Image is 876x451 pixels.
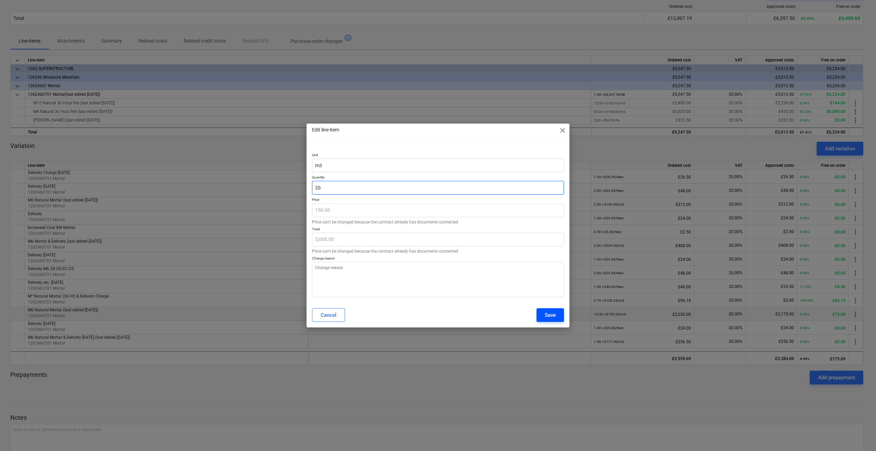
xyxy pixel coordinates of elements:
p: Change reason [312,256,564,262]
button: Save [537,308,564,322]
p: Unit [312,153,564,159]
p: Total [312,227,564,233]
input: Quantity [312,181,564,195]
p: Price can't be changed because the contract already has documents connected [312,220,564,224]
button: Cancel [312,308,345,322]
div: Save [545,311,556,320]
input: Price [312,204,564,217]
p: Price [312,197,564,203]
p: Quantity [312,175,564,181]
p: Edit line-item [312,126,339,134]
p: Price can't be changed because the contract already has documents connected [312,249,564,253]
input: Total [312,233,564,246]
input: Unit [312,159,564,172]
iframe: Chat Widget [842,418,876,451]
div: Cancel [321,311,336,320]
span: close [558,126,567,135]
